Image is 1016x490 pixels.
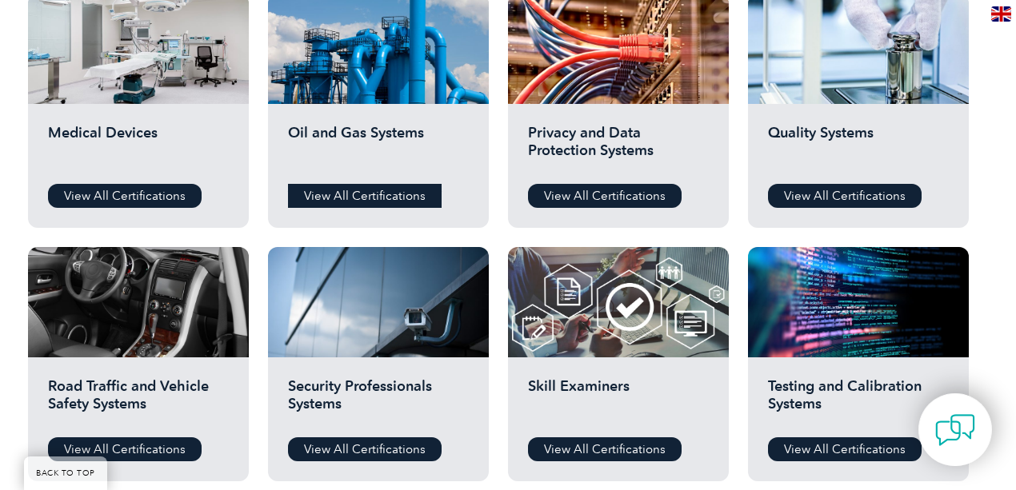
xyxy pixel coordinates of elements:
[528,184,682,208] a: View All Certifications
[528,437,682,461] a: View All Certifications
[48,124,229,172] h2: Medical Devices
[24,456,107,490] a: BACK TO TOP
[528,377,709,425] h2: Skill Examiners
[528,124,709,172] h2: Privacy and Data Protection Systems
[991,6,1011,22] img: en
[768,437,922,461] a: View All Certifications
[48,437,202,461] a: View All Certifications
[288,184,442,208] a: View All Certifications
[768,124,949,172] h2: Quality Systems
[935,410,975,450] img: contact-chat.png
[288,124,469,172] h2: Oil and Gas Systems
[768,184,922,208] a: View All Certifications
[288,437,442,461] a: View All Certifications
[48,377,229,425] h2: Road Traffic and Vehicle Safety Systems
[768,377,949,425] h2: Testing and Calibration Systems
[48,184,202,208] a: View All Certifications
[288,377,469,425] h2: Security Professionals Systems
